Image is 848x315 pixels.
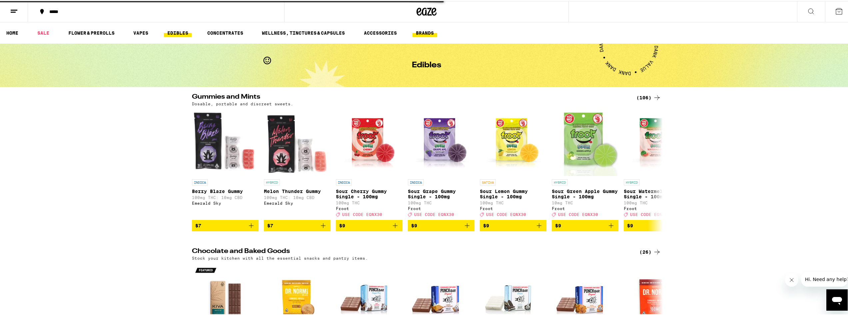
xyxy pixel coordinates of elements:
[192,255,368,259] p: Stock your kitchen with all the essential snacks and pantry items.
[480,108,546,175] img: Froot - Sour Lemon Gummy Single - 100mg
[267,222,273,227] span: $7
[192,194,259,199] p: 100mg THC: 10mg CBD
[414,211,454,216] span: USE CODE EQNX30
[264,108,331,175] img: Emerald Sky - Melon Thunder Gummy
[408,200,474,204] p: 100mg THC
[339,222,345,227] span: $9
[552,188,618,198] p: Sour Green Apple Gummy Single - 100mg
[413,28,437,36] a: BRANDS
[336,219,403,230] button: Add to bag
[624,200,690,204] p: 100mg THC
[552,178,568,184] p: HYBRID
[411,222,417,227] span: $9
[264,219,331,230] button: Add to bag
[336,108,403,175] img: Froot - Sour Cherry Gummy Single - 100mg
[336,178,352,184] p: INDICA
[408,205,474,210] div: Froot
[552,205,618,210] div: Froot
[636,93,661,101] a: (106)
[130,28,152,36] a: VAPES
[639,247,661,255] a: (26)
[624,219,690,230] button: Add to bag
[192,108,259,175] img: Emerald Sky - Berry Blaze Gummy
[264,178,280,184] p: HYBRID
[785,272,798,286] iframe: Close message
[164,28,192,36] a: EDIBLES
[555,222,561,227] span: $9
[204,28,247,36] a: CONCENTRATES
[336,188,403,198] p: Sour Cherry Gummy Single - 100mg
[192,93,628,101] h2: Gummies and Mints
[65,28,118,36] a: FLOWER & PREROLLS
[264,108,331,219] a: Open page for Melon Thunder Gummy from Emerald Sky
[264,188,331,193] p: Melon Thunder Gummy
[192,247,628,255] h2: Chocolate and Baked Goods
[408,178,424,184] p: INDICA
[552,108,618,175] img: Froot - Sour Green Apple Gummy Single - 100mg
[259,28,348,36] a: WELLNESS, TINCTURES & CAPSULES
[826,288,848,310] iframe: Button to launch messaging window
[624,108,690,175] img: Froot - Sour Watermelon Gummy Single - 100mg
[4,5,48,10] span: Hi. Need any help?
[336,108,403,219] a: Open page for Sour Cherry Gummy Single - 100mg from Froot
[480,188,546,198] p: Sour Lemon Gummy Single - 100mg
[336,205,403,210] div: Froot
[480,108,546,219] a: Open page for Sour Lemon Gummy Single - 100mg from Froot
[627,222,633,227] span: $9
[624,188,690,198] p: Sour Watermelon Gummy Single - 100mg
[412,60,441,68] h1: Edibles
[192,108,259,219] a: Open page for Berry Blaze Gummy from Emerald Sky
[480,200,546,204] p: 100mg THC
[483,222,489,227] span: $9
[480,219,546,230] button: Add to bag
[558,211,598,216] span: USE CODE EQNX30
[480,205,546,210] div: Froot
[630,211,670,216] span: USE CODE EQNX30
[3,28,22,36] a: HOME
[408,108,474,219] a: Open page for Sour Grape Gummy Single - 100mg from Froot
[192,219,259,230] button: Add to bag
[342,211,382,216] span: USE CODE EQNX30
[408,108,474,175] img: Froot - Sour Grape Gummy Single - 100mg
[264,194,331,199] p: 100mg THC: 10mg CBD
[195,222,201,227] span: $7
[192,178,208,184] p: INDICA
[264,200,331,204] div: Emerald Sky
[552,200,618,204] p: 10mg THC
[361,28,400,36] a: ACCESSORIES
[801,271,848,286] iframe: Message from company
[552,219,618,230] button: Add to bag
[408,188,474,198] p: Sour Grape Gummy Single - 100mg
[624,178,640,184] p: HYBRID
[34,28,53,36] a: SALE
[480,178,496,184] p: SATIVA
[408,219,474,230] button: Add to bag
[192,101,293,105] p: Dosable, portable and discreet sweets.
[336,200,403,204] p: 100mg THC
[486,211,526,216] span: USE CODE EQNX30
[192,188,259,193] p: Berry Blaze Gummy
[624,205,690,210] div: Froot
[552,108,618,219] a: Open page for Sour Green Apple Gummy Single - 100mg from Froot
[624,108,690,219] a: Open page for Sour Watermelon Gummy Single - 100mg from Froot
[192,200,259,204] div: Emerald Sky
